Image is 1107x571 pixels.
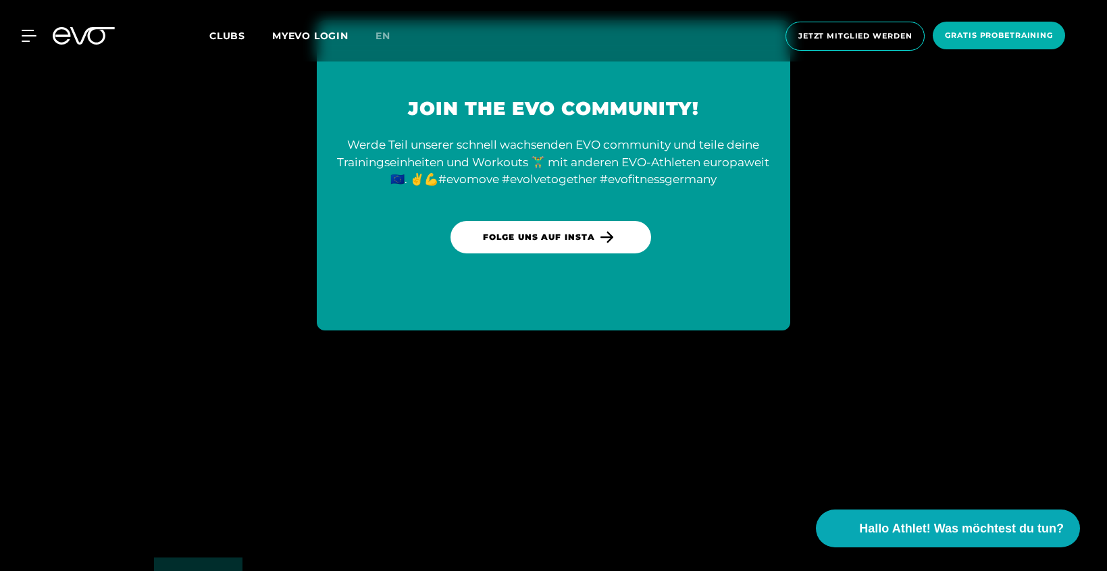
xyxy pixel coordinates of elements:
span: Clubs [209,30,245,42]
span: Folge uns auf Insta [483,231,595,243]
a: MYEVO LOGIN [272,30,349,42]
h3: Join the EVO community! [333,97,773,120]
a: evofitness instagram [644,347,790,494]
a: evofitness instagram [807,20,954,167]
div: Werde Teil unserer schnell wachsenden EVO community und teile deine Trainingseinheiten und Workou... [333,136,773,189]
span: en [376,30,390,42]
a: evofitness instagram [480,347,627,494]
a: Jetzt Mitglied werden [781,22,929,51]
a: evofitness instagram [154,347,301,494]
a: evofitness instagram [154,20,301,167]
span: Jetzt Mitglied werden [798,30,912,42]
a: en [376,28,407,44]
button: Hallo Athlet! Was möchtest du tun? [816,510,1080,547]
span: Hallo Athlet! Was möchtest du tun? [859,520,1064,538]
a: evofitness instagram [317,347,463,494]
span: Gratis Probetraining [945,30,1053,41]
a: Folge uns auf Insta [450,221,651,253]
a: evofitness instagram [807,184,954,330]
a: evofitness instagram [154,184,301,330]
a: Gratis Probetraining [929,22,1069,51]
a: evofitness instagram [807,347,954,494]
a: Clubs [209,29,272,42]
